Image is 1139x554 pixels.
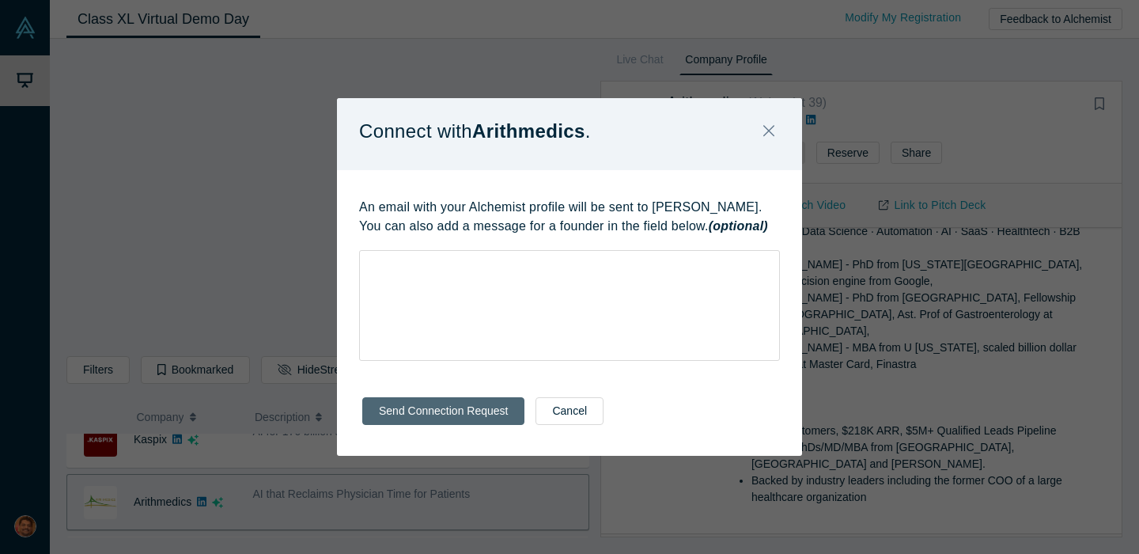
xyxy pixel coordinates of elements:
[359,198,780,236] p: An email with your Alchemist profile will be sent to [PERSON_NAME]. You can also add a message fo...
[752,115,785,149] button: Close
[359,250,780,361] div: rdw-wrapper
[362,397,524,425] button: Send Connection Request
[370,256,770,272] div: rdw-editor
[709,219,768,233] strong: (optional)
[535,397,604,425] button: Cancel
[472,120,585,142] strong: Arithmedics
[359,115,591,148] p: Connect with .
